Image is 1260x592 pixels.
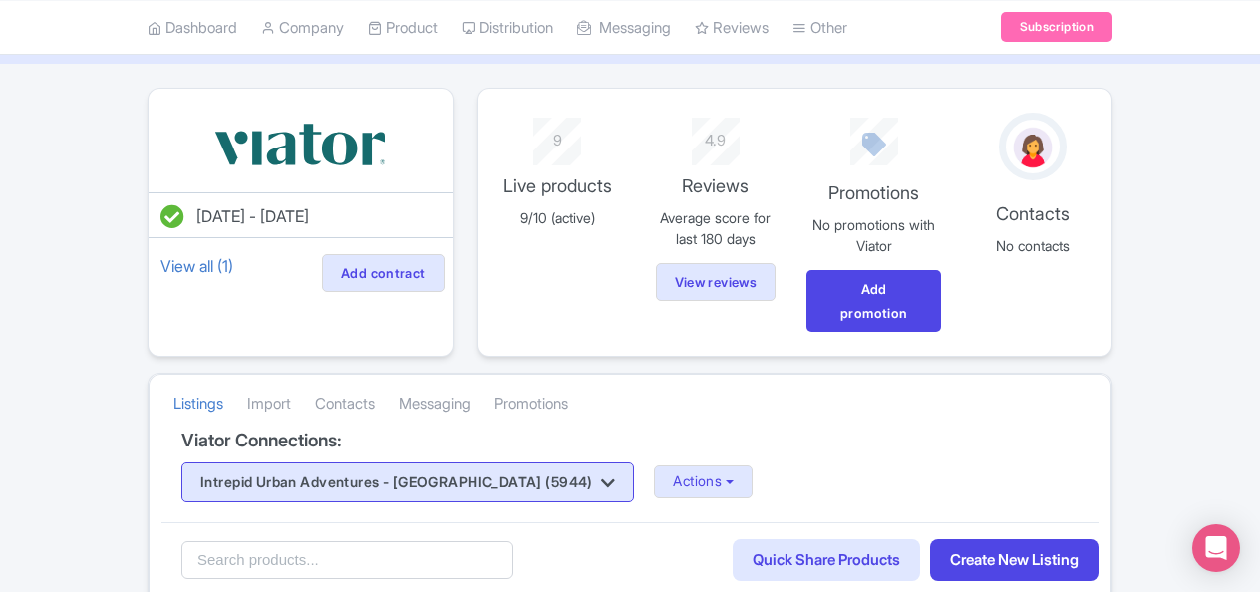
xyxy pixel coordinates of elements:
[315,377,375,432] a: Contacts
[1010,124,1056,171] img: avatar_key_member-9c1dde93af8b07d7383eb8b5fb890c87.png
[181,462,634,502] button: Intrepid Urban Adventures - [GEOGRAPHIC_DATA] (5944)
[181,541,513,579] input: Search products...
[399,377,471,432] a: Messaging
[173,377,223,432] a: Listings
[806,270,941,332] a: Add promotion
[494,377,568,432] a: Promotions
[733,539,920,582] a: Quick Share Products
[181,431,1079,450] h4: Viator Connections:
[806,179,941,206] p: Promotions
[490,118,625,152] div: 9
[1192,524,1240,572] div: Open Intercom Messenger
[806,214,941,256] p: No promotions with Viator
[157,252,237,280] a: View all (1)
[1001,12,1112,42] a: Subscription
[648,207,783,249] p: Average score for last 180 days
[490,207,625,228] p: 9/10 (active)
[656,263,777,301] a: View reviews
[930,539,1099,582] a: Create New Listing
[648,118,783,152] div: 4.9
[648,172,783,199] p: Reviews
[322,254,445,292] a: Add contract
[654,465,753,498] button: Actions
[196,206,309,226] span: [DATE] - [DATE]
[965,200,1100,227] p: Contacts
[490,172,625,199] p: Live products
[210,113,390,176] img: vbqrramwp3xkpi4ekcjz.svg
[247,377,291,432] a: Import
[965,235,1100,256] p: No contacts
